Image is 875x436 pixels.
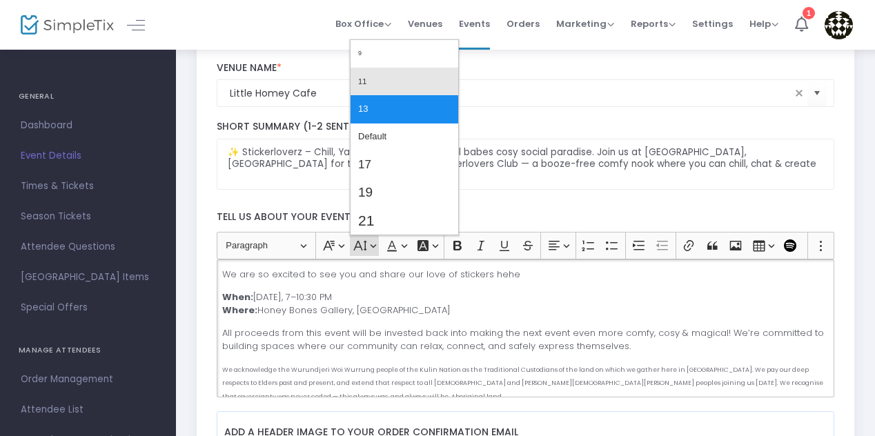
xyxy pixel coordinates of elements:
[210,204,841,232] label: Tell us about your event
[351,95,458,123] button: 13
[351,40,458,68] button: 9
[226,237,297,254] span: Paragraph
[358,127,386,147] span: Default
[217,259,835,397] div: Rich Text Editor, main
[217,62,835,75] label: Venue Name
[21,147,155,165] span: Event Details
[21,299,155,317] span: Special Offers
[408,6,442,41] span: Venues
[21,401,155,419] span: Attendee List
[351,207,458,235] button: 21
[222,304,257,317] strong: Where:
[230,86,792,101] input: Select Venue
[692,6,733,41] span: Settings
[21,208,155,226] span: Season Tickets
[222,366,823,401] span: We acknowledge the Wurundjeri Woi Wurrung people of the Kulin Nation as the Traditional Custodian...
[507,6,540,41] span: Orders
[351,123,458,151] button: Default
[19,337,157,364] h4: MANAGE ATTENDEES
[358,155,371,175] span: 17
[358,211,374,231] span: 21
[351,68,458,95] button: 11
[351,179,458,206] button: 19
[222,290,828,317] p: [DATE], 7–10:30 PM Honey Bones Gallery, [GEOGRAPHIC_DATA]
[19,83,157,110] h4: GENERAL
[21,177,155,195] span: Times & Tickets
[217,232,835,259] div: Editor toolbar
[335,17,391,30] span: Box Office
[749,17,778,30] span: Help
[459,6,490,41] span: Events
[21,238,155,256] span: Attendee Questions
[358,43,362,63] span: 9
[21,268,155,286] span: [GEOGRAPHIC_DATA] Items
[21,117,155,135] span: Dashboard
[358,99,368,119] span: 13
[219,235,313,257] button: Paragraph
[351,151,458,179] button: 17
[791,85,807,101] span: clear
[803,7,815,19] div: 1
[217,119,384,133] span: Short Summary (1-2 Sentences)
[222,326,824,353] span: All proceeds from this event will be invested back into making the next event even more comfy, co...
[807,79,827,108] button: Select
[631,17,676,30] span: Reports
[358,72,366,92] span: 11
[21,370,155,388] span: Order Management
[556,17,614,30] span: Marketing
[222,268,828,281] p: We are so excited to see you and share our love of stickers hehe
[222,290,253,304] strong: When:
[358,183,373,203] span: 19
